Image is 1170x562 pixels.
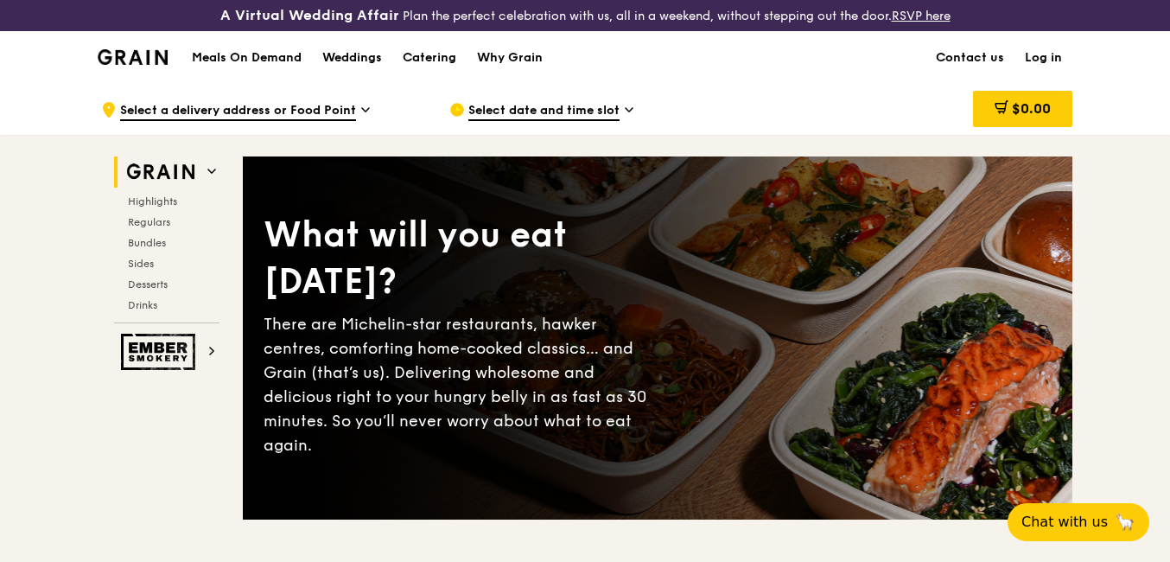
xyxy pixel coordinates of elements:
[192,49,302,67] h1: Meals On Demand
[477,32,543,84] div: Why Grain
[98,49,168,65] img: Grain
[1021,512,1108,533] span: Chat with us
[892,9,951,23] a: RSVP here
[128,195,177,208] span: Highlights
[264,312,658,457] div: There are Michelin-star restaurants, hawker centres, comforting home-cooked classics… and Grain (...
[467,32,553,84] a: Why Grain
[220,7,399,24] h3: A Virtual Wedding Affair
[195,7,976,24] div: Plan the perfect celebration with us, all in a weekend, without stepping out the door.
[925,32,1014,84] a: Contact us
[322,32,382,84] div: Weddings
[121,156,200,188] img: Grain web logo
[128,299,157,311] span: Drinks
[403,32,456,84] div: Catering
[120,102,356,121] span: Select a delivery address or Food Point
[1115,512,1135,533] span: 🦙
[128,258,154,270] span: Sides
[128,278,168,291] span: Desserts
[1012,100,1051,117] span: $0.00
[1014,32,1072,84] a: Log in
[1008,503,1149,541] button: Chat with us🦙
[121,334,200,370] img: Ember Smokery web logo
[128,237,166,249] span: Bundles
[392,32,467,84] a: Catering
[264,212,658,305] div: What will you eat [DATE]?
[312,32,392,84] a: Weddings
[128,216,170,228] span: Regulars
[468,102,620,121] span: Select date and time slot
[98,30,168,82] a: GrainGrain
